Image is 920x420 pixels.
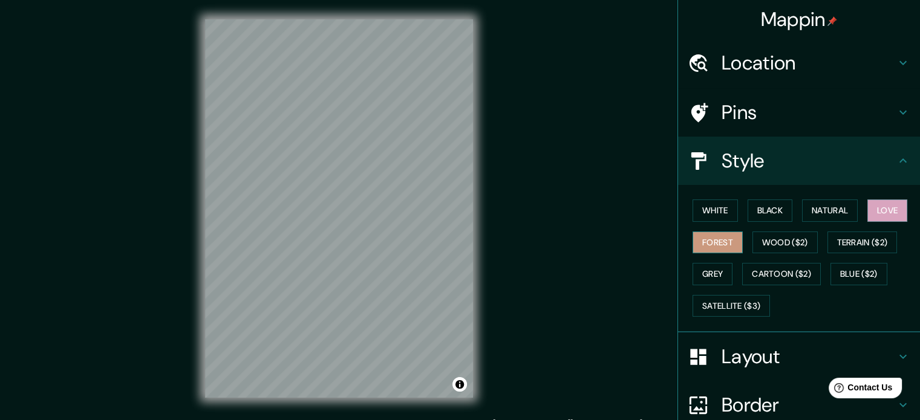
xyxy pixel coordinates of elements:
button: Love [867,199,907,222]
button: Toggle attribution [452,377,467,392]
h4: Pins [722,100,896,124]
button: Natural [802,199,858,222]
button: Terrain ($2) [827,231,898,254]
iframe: Help widget launcher [812,373,907,407]
img: pin-icon.png [827,16,837,26]
button: Grey [693,263,732,285]
div: Location [678,39,920,87]
button: Satellite ($3) [693,295,770,317]
canvas: Map [205,19,473,398]
h4: Mappin [761,7,838,31]
div: Layout [678,332,920,381]
h4: Location [722,51,896,75]
button: White [693,199,738,222]
button: Black [748,199,793,222]
div: Pins [678,88,920,137]
h4: Layout [722,344,896,369]
button: Blue ($2) [830,263,887,285]
button: Forest [693,231,743,254]
div: Style [678,137,920,185]
button: Wood ($2) [752,231,818,254]
button: Cartoon ($2) [742,263,821,285]
h4: Style [722,149,896,173]
h4: Border [722,393,896,417]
